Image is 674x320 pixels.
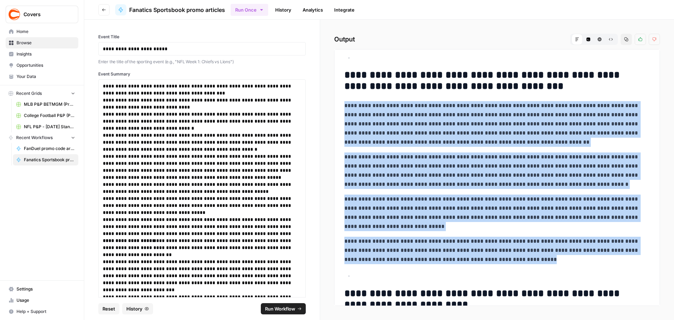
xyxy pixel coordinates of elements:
button: Workspace: Covers [6,6,78,23]
span: College Football P&P (Production) Grid (1) [24,112,75,119]
a: MLB P&P BETMGM (Production) Grid (1) [13,99,78,110]
a: Fanatics Sportsbook promo articles [115,4,225,15]
a: Your Data [6,71,78,82]
a: History [271,4,296,15]
span: FanDuel promo code articles [24,145,75,152]
button: Reset [98,303,119,314]
a: Integrate [330,4,359,15]
a: Opportunities [6,60,78,71]
span: Insights [16,51,75,57]
a: Settings [6,283,78,295]
span: Recent Workflows [16,135,53,141]
a: Analytics [298,4,327,15]
span: Browse [16,40,75,46]
label: Event Title [98,34,306,40]
span: Usage [16,297,75,303]
span: Fanatics Sportsbook promo articles [24,157,75,163]
a: Home [6,26,78,37]
span: Opportunities [16,62,75,68]
span: Settings [16,286,75,292]
a: Fanatics Sportsbook promo articles [13,154,78,165]
button: Recent Workflows [6,132,78,143]
span: Your Data [16,73,75,80]
button: Run Workflow [261,303,306,314]
span: Covers [24,11,66,18]
p: Enter the title of the sporting event (e.g., "NFL Week 1: Chiefs vs Lions") [98,58,306,65]
button: History [122,303,153,314]
span: Reset [103,305,115,312]
img: Covers Logo [8,8,21,21]
label: Event Summary [98,71,306,77]
span: Fanatics Sportsbook promo articles [129,6,225,14]
h2: Output [334,34,660,45]
span: History [126,305,143,312]
span: NFL P&P - [DATE] Standard (Production) Grid (1) [24,124,75,130]
span: MLB P&P BETMGM (Production) Grid (1) [24,101,75,107]
button: Help + Support [6,306,78,317]
a: Browse [6,37,78,48]
span: Help + Support [16,308,75,315]
a: Usage [6,295,78,306]
span: Home [16,28,75,35]
button: Run Once [231,4,268,16]
a: Insights [6,48,78,60]
a: NFL P&P - [DATE] Standard (Production) Grid (1) [13,121,78,132]
span: Recent Grids [16,90,42,97]
span: Run Workflow [265,305,295,312]
a: FanDuel promo code articles [13,143,78,154]
a: College Football P&P (Production) Grid (1) [13,110,78,121]
button: Recent Grids [6,88,78,99]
